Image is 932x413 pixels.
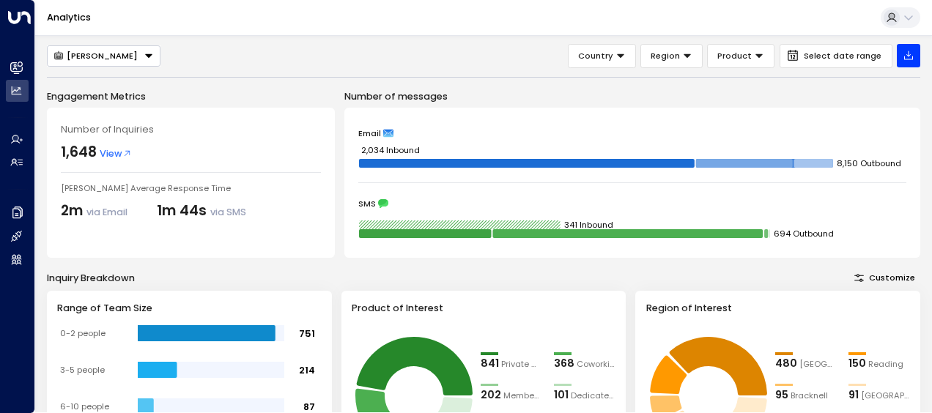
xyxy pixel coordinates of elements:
[799,358,837,371] span: London
[299,327,315,339] tspan: 751
[61,142,97,163] div: 1,648
[775,387,788,403] div: 95
[578,49,613,62] span: Country
[554,387,615,403] div: 101Dedicated Desk
[571,390,615,402] span: Dedicated Desk
[848,356,866,372] div: 150
[804,51,881,61] span: Select date range
[47,271,135,285] div: Inquiry Breakdown
[481,356,542,372] div: 841Private Office
[47,45,160,67] div: Button group with a nested menu
[646,301,910,315] h3: Region of Interest
[53,51,138,61] div: [PERSON_NAME]
[481,387,501,403] div: 202
[47,89,335,103] p: Engagement Metrics
[554,356,615,372] div: 368Coworking
[344,89,920,103] p: Number of messages
[210,206,246,218] span: via SMS
[503,390,542,402] span: Membership
[780,44,892,68] button: Select date range
[299,363,315,376] tspan: 214
[775,356,797,372] div: 480
[837,157,901,169] tspan: 8,150 Outbound
[86,206,127,218] span: via Email
[791,390,828,402] span: Bracknell
[651,49,680,62] span: Region
[848,387,859,403] div: 91
[60,401,109,412] tspan: 6-10 people
[61,182,321,195] div: [PERSON_NAME] Average Response Time
[61,201,127,222] div: 2m
[707,44,774,68] button: Product
[774,228,834,239] tspan: 694 Outbound
[60,364,105,376] tspan: 3-5 people
[775,356,837,372] div: 480London
[481,387,542,403] div: 202Membership
[868,358,903,371] span: Reading
[564,219,613,231] tspan: 341 Inbound
[848,387,910,403] div: 91Manchester
[352,301,615,315] h3: Product of Interest
[47,11,91,23] a: Analytics
[775,387,837,403] div: 95Bracknell
[100,146,132,160] span: View
[848,356,910,372] div: 150Reading
[640,44,703,68] button: Region
[501,358,542,371] span: Private Office
[57,301,321,315] h3: Range of Team Size
[358,198,906,209] div: SMS
[577,358,615,371] span: Coworking
[47,45,160,67] button: [PERSON_NAME]
[303,400,315,412] tspan: 87
[861,390,910,402] span: Manchester
[358,128,381,138] span: Email
[157,201,246,222] div: 1m 44s
[60,327,106,339] tspan: 0-2 people
[554,387,569,403] div: 101
[849,269,920,286] button: Customize
[568,44,636,68] button: Country
[554,356,574,372] div: 368
[61,122,321,136] div: Number of Inquiries
[481,356,499,372] div: 841
[717,49,752,62] span: Product
[361,144,420,156] tspan: 2,034 Inbound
